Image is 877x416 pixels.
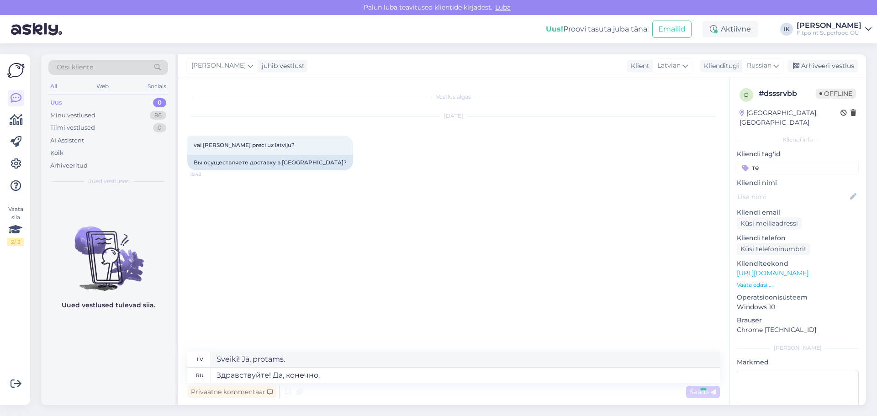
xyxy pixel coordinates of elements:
input: Lisa nimi [737,192,848,202]
b: Uus! [546,25,563,33]
div: juhib vestlust [258,61,305,71]
div: 86 [150,111,166,120]
span: Latvian [657,61,681,71]
p: Märkmed [737,358,859,367]
div: All [48,80,59,92]
div: Tiimi vestlused [50,123,95,132]
img: No chats [41,210,175,292]
span: Otsi kliente [57,63,93,72]
p: Chrome [TECHNICAL_ID] [737,325,859,335]
div: [PERSON_NAME] [797,22,861,29]
div: Aktiivne [703,21,758,37]
div: Web [95,80,111,92]
p: Kliendi email [737,208,859,217]
p: Brauser [737,316,859,325]
div: Minu vestlused [50,111,95,120]
div: Proovi tasuta juba täna: [546,24,649,35]
div: Küsi meiliaadressi [737,217,802,230]
div: Klienditugi [700,61,739,71]
div: # dsssrvbb [759,88,816,99]
button: Emailid [652,21,692,38]
span: Luba [492,3,513,11]
span: vai [PERSON_NAME] preci uz latviju? [194,142,295,148]
a: [PERSON_NAME]Fitpoint Superfood OÜ [797,22,872,37]
div: Uus [50,98,62,107]
span: Offline [816,89,856,99]
div: [GEOGRAPHIC_DATA], [GEOGRAPHIC_DATA] [740,108,840,127]
div: Socials [146,80,168,92]
p: Operatsioonisüsteem [737,293,859,302]
div: Vestlus algas [187,93,720,101]
div: 2 / 3 [7,238,24,246]
img: Askly Logo [7,62,25,79]
div: AI Assistent [50,136,84,145]
div: Vaata siia [7,205,24,246]
div: Kõik [50,148,63,158]
p: Vaata edasi ... [737,281,859,289]
span: Russian [747,61,771,71]
div: [DATE] [187,112,720,120]
div: Kliendi info [737,136,859,144]
p: Kliendi nimi [737,178,859,188]
span: 19:42 [190,171,224,178]
div: 0 [153,98,166,107]
p: Klienditeekond [737,259,859,269]
input: Lisa tag [737,161,859,174]
div: Вы осуществляете доставку в [GEOGRAPHIC_DATA]? [187,155,353,170]
span: Uued vestlused [87,177,130,185]
span: d [744,91,749,98]
div: Klient [627,61,650,71]
p: Windows 10 [737,302,859,312]
p: Uued vestlused tulevad siia. [62,300,155,310]
div: Arhiveeritud [50,161,88,170]
div: Fitpoint Superfood OÜ [797,29,861,37]
div: Küsi telefoninumbrit [737,243,810,255]
div: [PERSON_NAME] [737,344,859,352]
div: 0 [153,123,166,132]
div: Arhiveeri vestlus [787,60,858,72]
p: Kliendi telefon [737,233,859,243]
span: [PERSON_NAME] [191,61,246,71]
p: Kliendi tag'id [737,149,859,159]
div: IK [780,23,793,36]
a: [URL][DOMAIN_NAME] [737,269,808,277]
